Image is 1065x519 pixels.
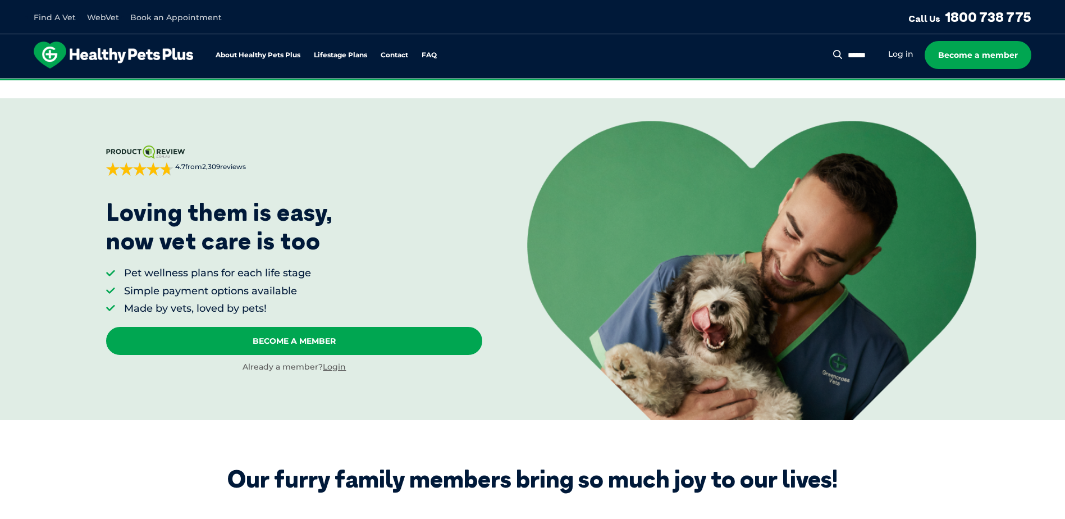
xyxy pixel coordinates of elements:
img: <p>Loving them is easy, <br /> now vet care is too</p> [527,121,976,420]
strong: 4.7 [175,162,185,171]
div: 4.7 out of 5 stars [106,162,173,176]
p: Loving them is easy, now vet care is too [106,198,333,255]
li: Simple payment options available [124,284,311,298]
span: from [173,162,246,172]
div: Our furry family members bring so much joy to our lives! [227,465,838,493]
a: 4.7from2,309reviews [106,145,482,176]
span: 2,309 reviews [202,162,246,171]
li: Pet wellness plans for each life stage [124,266,311,280]
div: Already a member? [106,362,482,373]
li: Made by vets, loved by pets! [124,302,311,316]
a: Become A Member [106,327,482,355]
a: Login [323,362,346,372]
